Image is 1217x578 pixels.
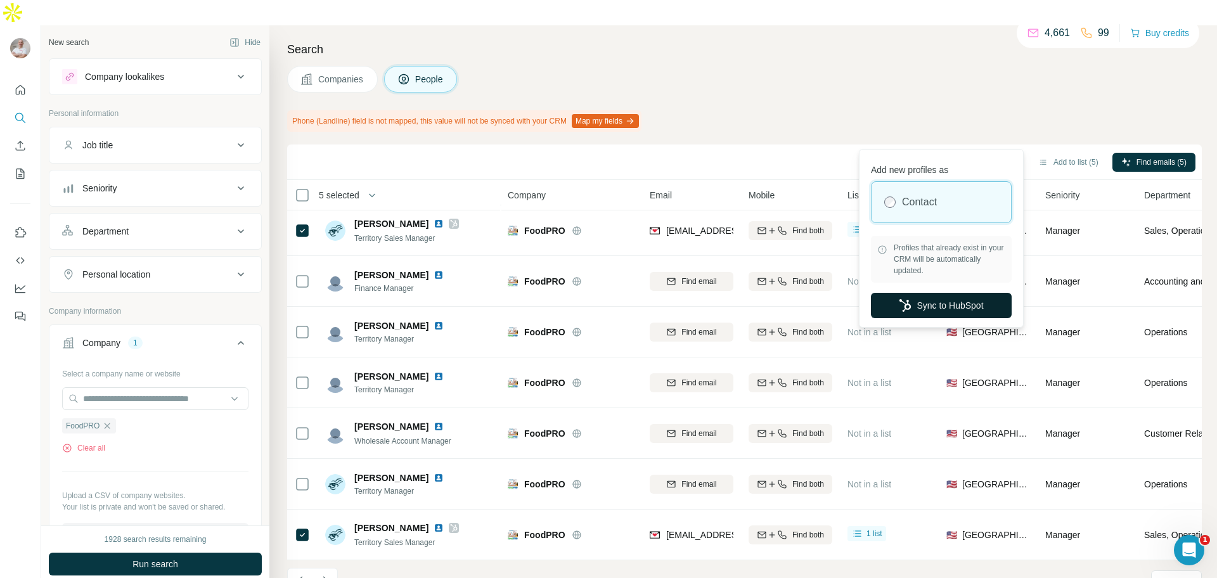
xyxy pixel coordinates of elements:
span: Find both [792,478,824,490]
img: Avatar [325,474,345,494]
button: Find email [650,373,733,392]
span: Wholesale Account Manager [354,437,451,446]
span: 5 selected [319,189,359,202]
button: Buy credits [1130,24,1189,42]
img: LinkedIn logo [434,421,444,432]
span: Find email [681,478,716,490]
button: Feedback [10,305,30,328]
span: Manager [1045,226,1080,236]
span: Manager [1045,327,1080,337]
div: Department [82,225,129,238]
span: People [415,73,444,86]
span: Lists [847,189,866,202]
div: Seniority [82,182,117,195]
span: [PERSON_NAME] [354,319,428,332]
button: Personal location [49,259,261,290]
img: Logo of FoodPRO [508,327,518,337]
span: Department [1144,189,1190,202]
span: Find both [792,225,824,236]
img: Logo of FoodPRO [508,276,518,286]
iframe: Intercom live chat [1174,535,1204,565]
span: Find both [792,326,824,338]
button: Find emails (5) [1112,153,1195,172]
img: LinkedIn logo [434,219,444,229]
span: [EMAIL_ADDRESS][DOMAIN_NAME] [666,530,816,540]
span: Manager [1045,428,1080,439]
button: Enrich CSV [10,134,30,157]
span: Find email [681,276,716,287]
span: 🇺🇸 [946,529,957,541]
span: Find both [792,428,824,439]
img: Avatar [325,525,345,545]
span: FoodPRO [66,420,100,432]
button: Find both [749,424,832,443]
span: Territory Manager [354,384,459,395]
span: Companies [318,73,364,86]
span: Operations [1144,376,1187,389]
span: [PERSON_NAME] [354,472,428,484]
img: provider findymail logo [650,224,660,237]
button: Find email [650,475,733,494]
span: Manager [1045,276,1080,286]
img: Avatar [325,221,345,241]
button: Find both [749,475,832,494]
span: [EMAIL_ADDRESS][DOMAIN_NAME] [666,226,816,236]
img: LinkedIn logo [434,473,444,483]
button: Use Surfe on LinkedIn [10,221,30,244]
button: Find email [650,323,733,342]
span: [GEOGRAPHIC_DATA] [962,529,1030,541]
p: Your list is private and won't be saved or shared. [62,501,248,513]
span: [PERSON_NAME] [354,420,428,433]
button: Find both [749,272,832,291]
span: Not in a list [847,479,891,489]
button: Seniority [49,173,261,203]
span: Territory Manager [354,333,459,345]
button: Dashboard [10,277,30,300]
span: Find email [681,377,716,389]
img: Avatar [325,271,345,292]
span: Manager [1045,479,1080,489]
p: Add new profiles as [871,158,1012,176]
img: LinkedIn logo [434,371,444,382]
div: Select a company name or website [62,363,248,380]
img: LinkedIn logo [434,270,444,280]
span: [GEOGRAPHIC_DATA] [962,326,1030,338]
p: Company information [49,305,262,317]
span: [PERSON_NAME] [354,370,428,383]
span: Not in a list [847,428,891,439]
span: [PERSON_NAME] [354,217,428,230]
span: 🇺🇸 [946,326,957,338]
img: Logo of FoodPRO [508,479,518,489]
img: Avatar [325,322,345,342]
div: New search [49,37,89,48]
button: Find both [749,373,832,392]
span: Finance Manager [354,283,459,294]
button: Hide [221,33,269,52]
button: Find both [749,525,832,544]
div: Company [82,337,120,349]
span: Territory Sales Manager [354,538,435,547]
img: LinkedIn logo [434,321,444,331]
button: Job title [49,130,261,160]
span: 🇺🇸 [946,427,957,440]
button: Find both [749,221,832,240]
span: Find email [681,428,716,439]
span: FoodPRO [524,427,565,440]
button: Upload a list of companies [62,523,248,546]
span: Find both [792,377,824,389]
label: Contact [902,195,937,210]
span: Find email [681,326,716,338]
img: Logo of FoodPRO [508,530,518,540]
img: Avatar [325,423,345,444]
span: [GEOGRAPHIC_DATA] [962,376,1030,389]
div: Job title [82,139,113,151]
button: Search [10,106,30,129]
button: Find email [650,272,733,291]
button: Add to list (5) [1029,153,1107,172]
p: 4,661 [1045,25,1070,41]
button: Find email [650,424,733,443]
span: Find emails (5) [1137,157,1187,168]
span: 1 list [866,528,882,539]
span: FoodPRO [524,478,565,491]
span: [PERSON_NAME] [354,522,428,534]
